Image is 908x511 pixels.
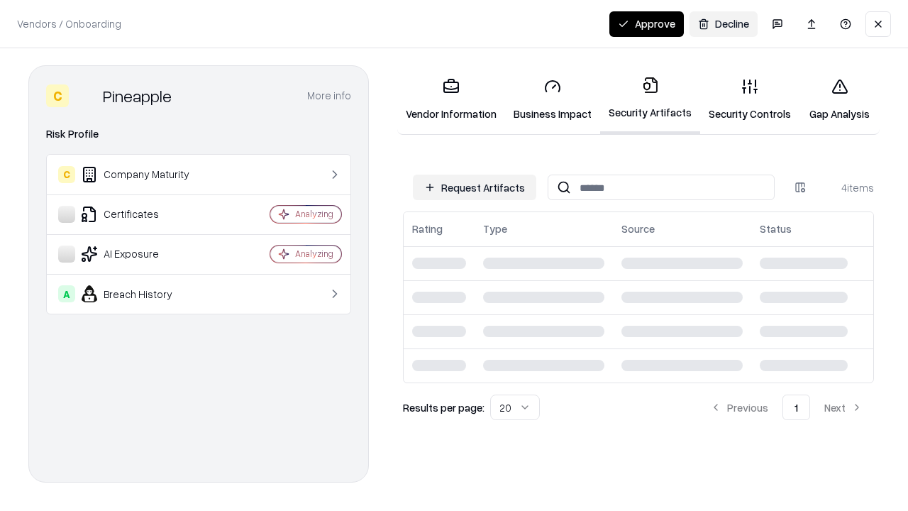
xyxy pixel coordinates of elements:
[58,206,228,223] div: Certificates
[412,221,443,236] div: Rating
[74,84,97,107] img: Pineapple
[58,285,75,302] div: A
[58,285,228,302] div: Breach History
[397,67,505,133] a: Vendor Information
[699,395,874,420] nav: pagination
[700,67,799,133] a: Security Controls
[403,400,485,415] p: Results per page:
[600,65,700,134] a: Security Artifacts
[799,67,880,133] a: Gap Analysis
[46,84,69,107] div: C
[760,221,792,236] div: Status
[413,175,536,200] button: Request Artifacts
[58,166,75,183] div: C
[505,67,600,133] a: Business Impact
[690,11,758,37] button: Decline
[817,180,874,195] div: 4 items
[58,246,228,263] div: AI Exposure
[58,166,228,183] div: Company Maturity
[307,83,351,109] button: More info
[295,248,333,260] div: Analyzing
[609,11,684,37] button: Approve
[483,221,507,236] div: Type
[103,84,172,107] div: Pineapple
[295,208,333,220] div: Analyzing
[782,395,810,420] button: 1
[621,221,655,236] div: Source
[17,16,121,31] p: Vendors / Onboarding
[46,126,351,143] div: Risk Profile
